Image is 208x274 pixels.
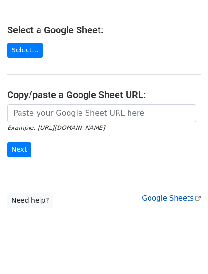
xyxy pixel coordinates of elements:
input: Next [7,142,31,157]
h4: Copy/paste a Google Sheet URL: [7,89,201,100]
input: Paste your Google Sheet URL here [7,104,196,122]
h4: Select a Google Sheet: [7,24,201,36]
a: Need help? [7,193,53,208]
a: Google Sheets [142,194,201,203]
iframe: Chat Widget [160,228,208,274]
small: Example: [URL][DOMAIN_NAME] [7,124,105,131]
a: Select... [7,43,43,58]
